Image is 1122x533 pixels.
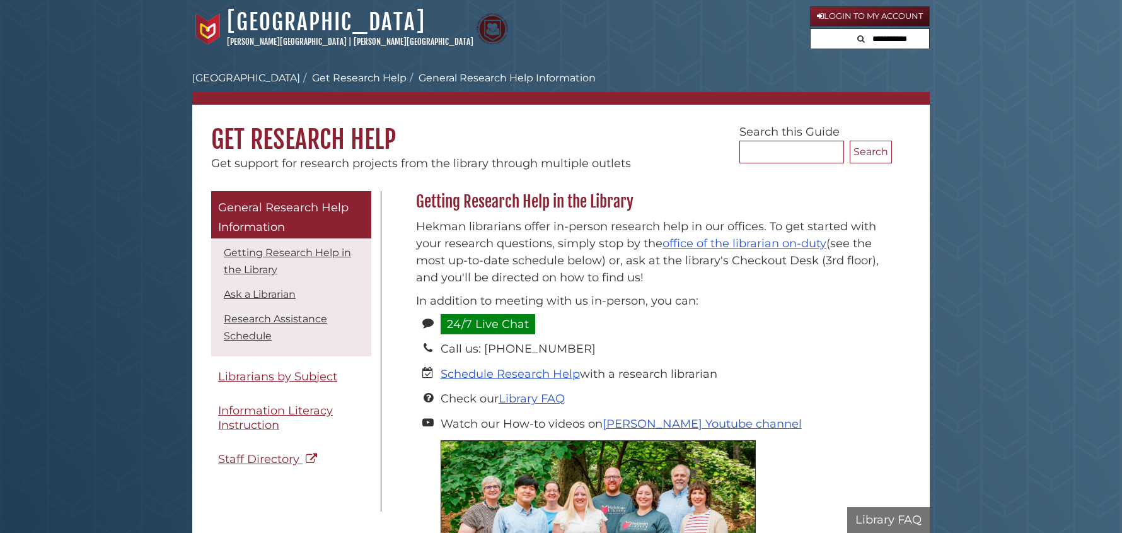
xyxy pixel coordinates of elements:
a: Login to My Account [810,6,930,26]
a: Library FAQ [499,392,565,406]
a: [PERSON_NAME] Youtube channel [603,417,802,431]
a: General Research Help Information [211,191,371,238]
a: Staff Directory [211,445,371,474]
span: Information Literacy Instruction [218,404,333,432]
a: [GEOGRAPHIC_DATA] [227,8,425,36]
img: Calvin Theological Seminary [477,13,508,45]
img: Calvin University [192,13,224,45]
li: General Research Help Information [407,71,596,86]
button: Search [853,29,869,46]
div: Guide Pages [211,191,371,480]
a: Getting Research Help in the Library [224,247,351,276]
a: Schedule Research Help [441,367,580,381]
span: Librarians by Subject [218,370,337,384]
h2: Getting Research Help in the Library [410,192,892,212]
a: Get Research Help [312,72,407,84]
li: with a research librarian [441,366,886,383]
a: office of the librarian on-duty [662,237,826,250]
a: Librarians by Subject [211,363,371,391]
h1: Get Research Help [192,105,930,155]
button: Search [850,141,892,163]
a: Research Assistance Schedule [224,313,327,342]
span: | [349,37,352,47]
a: 24/7 Live Chat [441,314,535,334]
p: Hekman librarians offer in-person research help in our offices. To get started with your research... [416,218,886,286]
button: Library FAQ [847,507,930,533]
span: Get support for research projects from the library through multiple outlets [211,156,631,170]
a: [PERSON_NAME][GEOGRAPHIC_DATA] [354,37,473,47]
a: [PERSON_NAME][GEOGRAPHIC_DATA] [227,37,347,47]
span: Staff Directory [218,452,299,466]
i: Search [857,35,865,43]
li: Watch our How-to videos on [441,416,886,433]
nav: breadcrumb [192,71,930,105]
p: In addition to meeting with us in-person, you can: [416,293,886,310]
span: General Research Help Information [218,201,349,235]
a: Ask a Librarian [224,288,296,300]
li: Call us: [PHONE_NUMBER] [441,341,886,358]
li: Check our [441,390,886,407]
a: Information Literacy Instruction [211,397,371,439]
a: [GEOGRAPHIC_DATA] [192,72,300,84]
